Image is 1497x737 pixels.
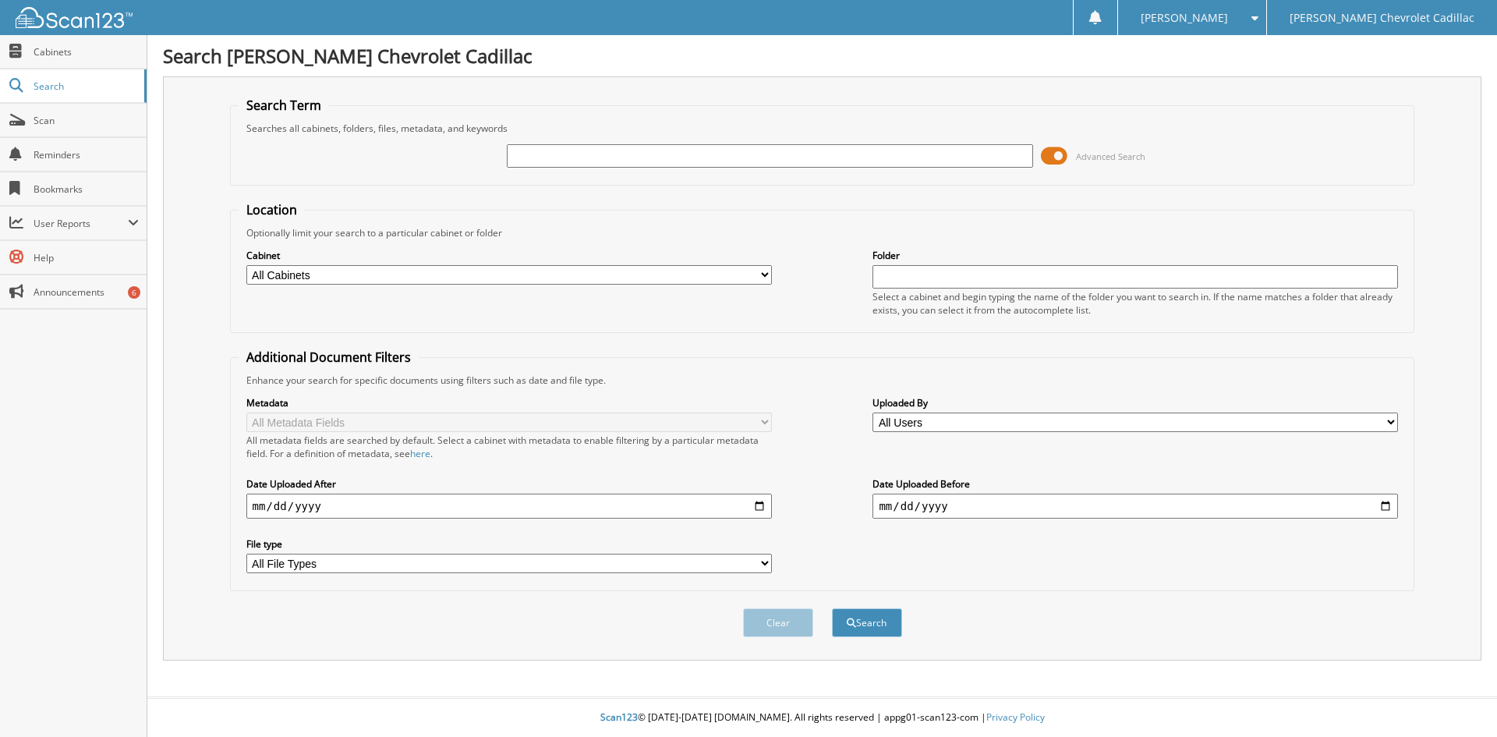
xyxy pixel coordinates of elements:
[1076,151,1145,162] span: Advanced Search
[34,182,139,196] span: Bookmarks
[34,285,139,299] span: Announcements
[872,290,1398,317] div: Select a cabinet and begin typing the name of the folder you want to search in. If the name match...
[743,608,813,637] button: Clear
[34,80,136,93] span: Search
[163,43,1481,69] h1: Search [PERSON_NAME] Chevrolet Cadillac
[239,97,329,114] legend: Search Term
[246,537,772,551] label: File type
[986,710,1045,724] a: Privacy Policy
[872,249,1398,262] label: Folder
[239,349,419,366] legend: Additional Document Filters
[34,217,128,230] span: User Reports
[239,201,305,218] legend: Location
[246,434,772,460] div: All metadata fields are searched by default. Select a cabinet with metadata to enable filtering b...
[147,699,1497,737] div: © [DATE]-[DATE] [DOMAIN_NAME]. All rights reserved | appg01-scan123-com |
[34,45,139,58] span: Cabinets
[239,122,1407,135] div: Searches all cabinets, folders, files, metadata, and keywords
[872,396,1398,409] label: Uploaded By
[1141,13,1228,23] span: [PERSON_NAME]
[872,494,1398,519] input: end
[239,226,1407,239] div: Optionally limit your search to a particular cabinet or folder
[1290,13,1474,23] span: [PERSON_NAME] Chevrolet Cadillac
[410,447,430,460] a: here
[239,374,1407,387] div: Enhance your search for specific documents using filters such as date and file type.
[246,396,772,409] label: Metadata
[128,286,140,299] div: 6
[34,251,139,264] span: Help
[16,7,133,28] img: scan123-logo-white.svg
[246,494,772,519] input: start
[246,477,772,491] label: Date Uploaded After
[246,249,772,262] label: Cabinet
[832,608,902,637] button: Search
[872,477,1398,491] label: Date Uploaded Before
[34,114,139,127] span: Scan
[1419,662,1497,737] iframe: Chat Widget
[600,710,638,724] span: Scan123
[34,148,139,161] span: Reminders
